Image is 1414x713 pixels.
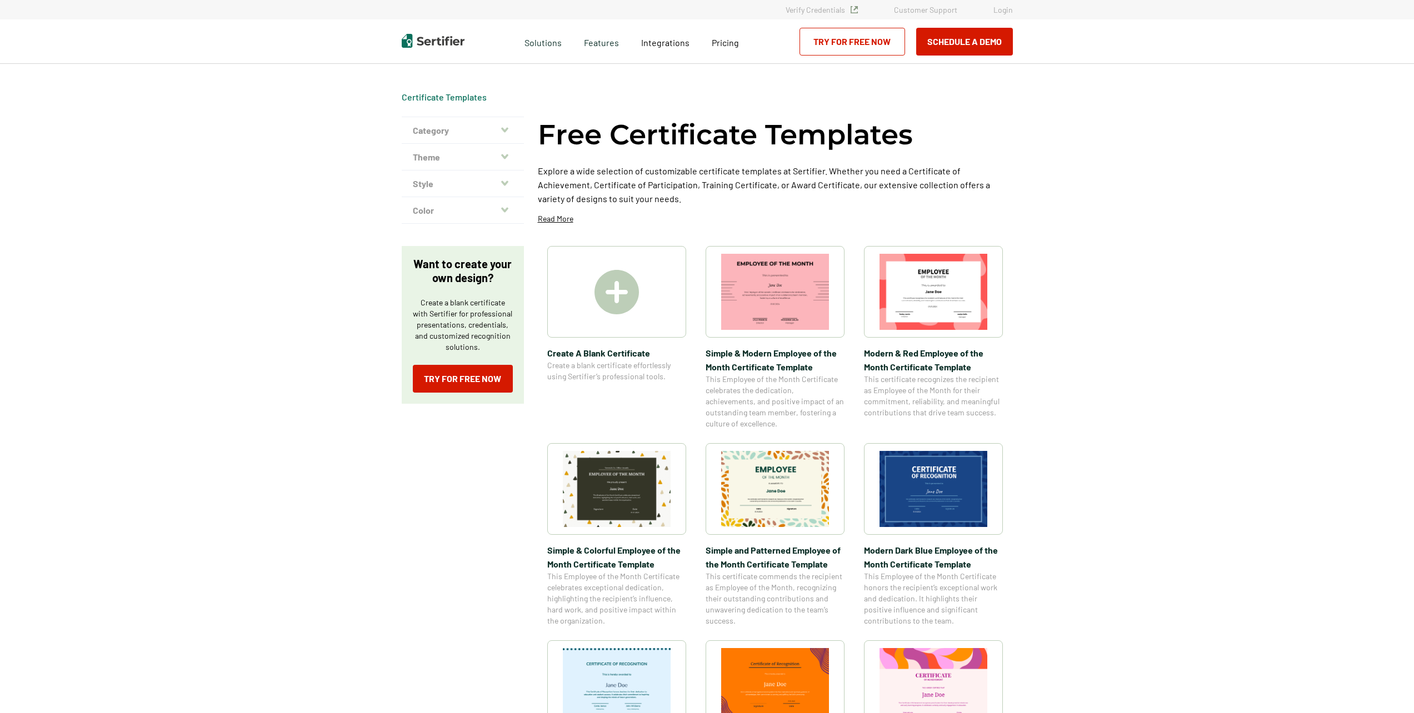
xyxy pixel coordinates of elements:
img: Simple & Modern Employee of the Month Certificate Template [721,254,829,330]
span: Create a blank certificate effortlessly using Sertifier’s professional tools. [547,360,686,382]
span: Solutions [524,34,562,48]
span: This certificate commends the recipient as Employee of the Month, recognizing their outstanding c... [706,571,845,626]
a: Try for Free Now [800,28,905,56]
button: Color [402,197,524,224]
div: Breadcrumb [402,92,487,103]
span: Modern Dark Blue Employee of the Month Certificate Template [864,543,1003,571]
span: Simple & Colorful Employee of the Month Certificate Template [547,543,686,571]
span: Simple & Modern Employee of the Month Certificate Template [706,346,845,374]
span: This Employee of the Month Certificate celebrates the dedication, achievements, and positive impa... [706,374,845,429]
button: Theme [402,144,524,170]
img: Sertifier | Digital Credentialing Platform [402,34,464,48]
span: Modern & Red Employee of the Month Certificate Template [864,346,1003,374]
h1: Free Certificate Templates [538,117,913,153]
a: Modern & Red Employee of the Month Certificate TemplateModern & Red Employee of the Month Certifi... [864,246,1003,429]
span: This Employee of the Month Certificate honors the recipient’s exceptional work and dedication. It... [864,571,1003,626]
span: Simple and Patterned Employee of the Month Certificate Template [706,543,845,571]
a: Simple & Colorful Employee of the Month Certificate TemplateSimple & Colorful Employee of the Mon... [547,443,686,626]
img: Create A Blank Certificate [594,270,639,314]
span: Pricing [712,37,739,48]
a: Verify Credentials [786,5,858,14]
span: This Employee of the Month Certificate celebrates exceptional dedication, highlighting the recipi... [547,571,686,626]
span: Create A Blank Certificate [547,346,686,360]
p: Want to create your own design? [413,257,513,285]
p: Read More [538,213,573,224]
img: Verified [851,6,858,13]
p: Create a blank certificate with Sertifier for professional presentations, credentials, and custom... [413,297,513,353]
span: Features [584,34,619,48]
a: Try for Free Now [413,365,513,393]
p: Explore a wide selection of customizable certificate templates at Sertifier. Whether you need a C... [538,164,1013,205]
span: Integrations [641,37,689,48]
img: Simple & Colorful Employee of the Month Certificate Template [563,451,671,527]
a: Certificate Templates [402,92,487,102]
a: Customer Support [894,5,957,14]
img: Modern Dark Blue Employee of the Month Certificate Template [880,451,987,527]
button: Style [402,170,524,197]
a: Simple and Patterned Employee of the Month Certificate TemplateSimple and Patterned Employee of t... [706,443,845,626]
span: Certificate Templates [402,92,487,103]
a: Login [993,5,1013,14]
a: Modern Dark Blue Employee of the Month Certificate TemplateModern Dark Blue Employee of the Month... [864,443,1003,626]
img: Modern & Red Employee of the Month Certificate Template [880,254,987,330]
img: Simple and Patterned Employee of the Month Certificate Template [721,451,829,527]
a: Simple & Modern Employee of the Month Certificate TemplateSimple & Modern Employee of the Month C... [706,246,845,429]
a: Pricing [712,34,739,48]
a: Integrations [641,34,689,48]
button: Category [402,117,524,144]
span: This certificate recognizes the recipient as Employee of the Month for their commitment, reliabil... [864,374,1003,418]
